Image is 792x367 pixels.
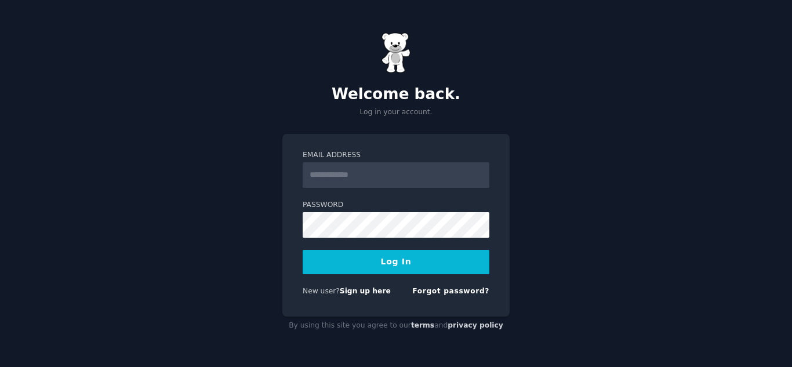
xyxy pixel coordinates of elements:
span: New user? [303,287,340,295]
a: privacy policy [448,321,503,329]
button: Log In [303,250,489,274]
p: Log in your account. [282,107,510,118]
a: Forgot password? [412,287,489,295]
h2: Welcome back. [282,85,510,104]
a: Sign up here [340,287,391,295]
div: By using this site you agree to our and [282,317,510,335]
label: Email Address [303,150,489,161]
label: Password [303,200,489,210]
a: terms [411,321,434,329]
img: Gummy Bear [382,32,410,73]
